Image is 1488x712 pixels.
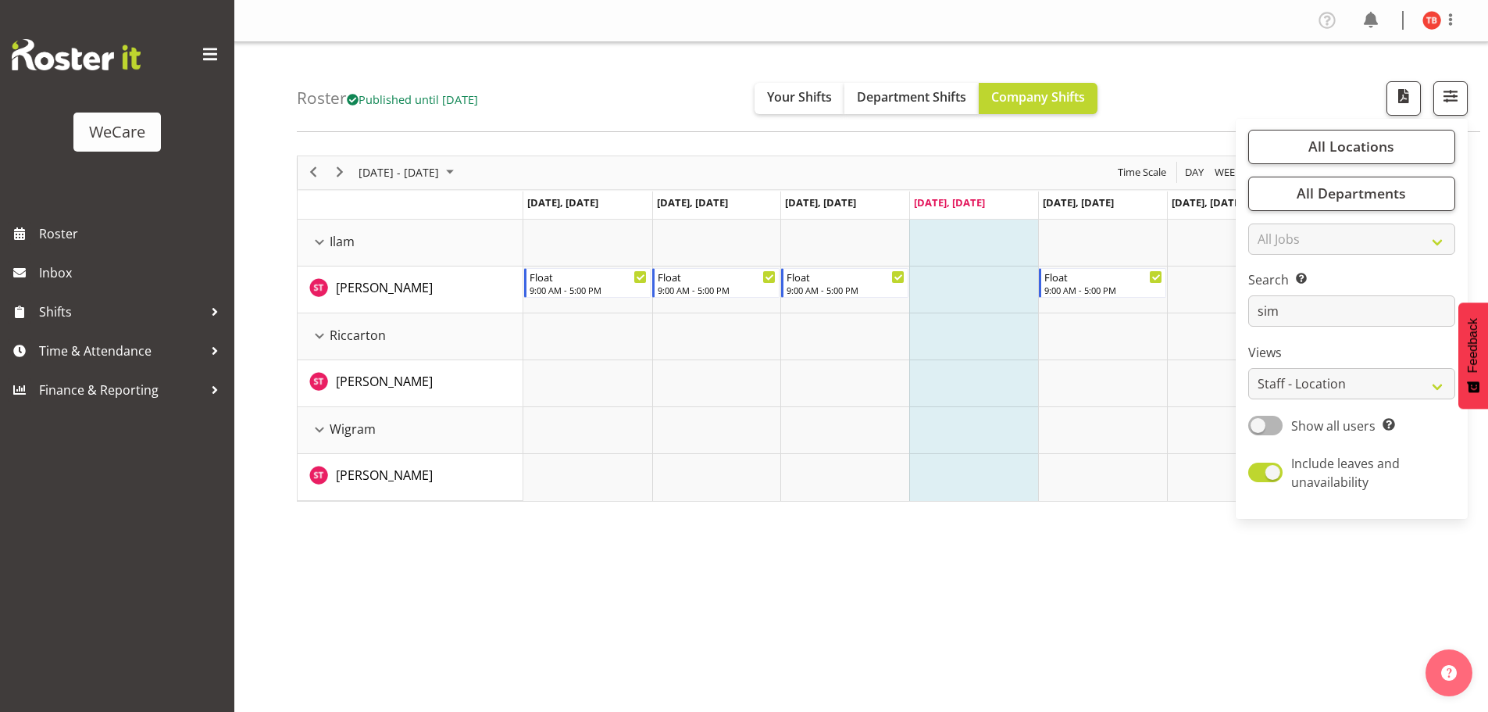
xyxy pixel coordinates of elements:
button: Time Scale [1115,163,1169,182]
span: [DATE], [DATE] [1172,195,1243,209]
div: next period [327,156,353,189]
td: Riccarton resource [298,313,523,360]
div: Float [658,269,776,284]
span: Inbox [39,261,227,284]
div: Float [1044,269,1162,284]
div: Simone Turner"s event - Float Begin From Friday, October 10, 2025 at 9:00:00 AM GMT+13:00 Ends At... [1039,268,1166,298]
span: [DATE], [DATE] [785,195,856,209]
div: Simone Turner"s event - Float Begin From Wednesday, October 8, 2025 at 9:00:00 AM GMT+13:00 Ends ... [781,268,908,298]
span: Day [1183,163,1205,182]
td: Simone Turner resource [298,360,523,407]
span: Include leaves and unavailability [1291,455,1400,491]
div: 9:00 AM - 5:00 PM [658,284,776,296]
span: Show all users [1291,417,1376,435]
img: help-xxl-2.png [1441,665,1457,681]
button: October 2025 [356,163,461,182]
span: Company Shifts [991,88,1085,106]
button: Company Shifts [979,83,1097,114]
div: Simone Turner"s event - Float Begin From Monday, October 6, 2025 at 9:00:00 AM GMT+13:00 Ends At ... [524,268,651,298]
button: Download a PDF of the roster according to the set date range. [1386,81,1421,116]
td: Simone Turner resource [298,267,523,313]
div: 9:00 AM - 5:00 PM [787,284,905,296]
div: Simone Turner"s event - Float Begin From Tuesday, October 7, 2025 at 9:00:00 AM GMT+13:00 Ends At... [652,268,780,298]
button: Timeline Week [1212,163,1244,182]
input: Search [1248,295,1455,327]
button: Department Shifts [844,83,979,114]
span: [DATE], [DATE] [914,195,985,209]
a: [PERSON_NAME] [336,278,433,297]
a: [PERSON_NAME] [336,466,433,485]
span: [PERSON_NAME] [336,279,433,296]
span: [DATE], [DATE] [527,195,598,209]
td: Wigram resource [298,407,523,454]
table: Timeline Week of October 9, 2025 [523,220,1425,501]
label: Views [1248,343,1455,362]
label: Search [1248,270,1455,289]
td: Simone Turner resource [298,454,523,501]
span: Feedback [1466,318,1480,373]
span: All Departments [1297,184,1406,202]
div: 9:00 AM - 5:00 PM [530,284,648,296]
button: Previous [303,163,324,182]
span: Ilam [330,232,355,251]
button: All Departments [1248,177,1455,211]
button: Timeline Day [1183,163,1207,182]
div: October 06 - 12, 2025 [353,156,463,189]
span: Shifts [39,300,203,324]
div: Float [530,269,648,284]
span: Department Shifts [857,88,966,106]
span: [DATE] - [DATE] [357,163,441,182]
span: Your Shifts [767,88,832,106]
span: All Locations [1308,137,1394,156]
div: 9:00 AM - 5:00 PM [1044,284,1162,296]
div: Timeline Week of October 9, 2025 [297,156,1426,502]
span: Wigram [330,420,376,438]
div: Float [787,269,905,284]
img: tyla-boyd11707.jpg [1422,11,1441,30]
span: Riccarton [330,326,386,345]
span: Time Scale [1116,163,1168,182]
div: previous period [300,156,327,189]
span: Published until [DATE] [347,91,478,107]
span: Finance & Reporting [39,378,203,402]
span: [DATE], [DATE] [657,195,728,209]
button: All Locations [1248,130,1455,164]
button: Your Shifts [755,83,844,114]
span: [DATE], [DATE] [1043,195,1114,209]
button: Next [330,163,351,182]
span: Week [1213,163,1243,182]
span: Time & Attendance [39,339,203,363]
span: [PERSON_NAME] [336,373,433,390]
button: Filter Shifts [1433,81,1468,116]
button: Feedback - Show survey [1458,302,1488,409]
div: WeCare [89,120,145,144]
span: Roster [39,222,227,245]
td: Ilam resource [298,220,523,267]
img: Rosterit website logo [12,39,141,70]
a: [PERSON_NAME] [336,372,433,391]
h4: Roster [297,89,478,107]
